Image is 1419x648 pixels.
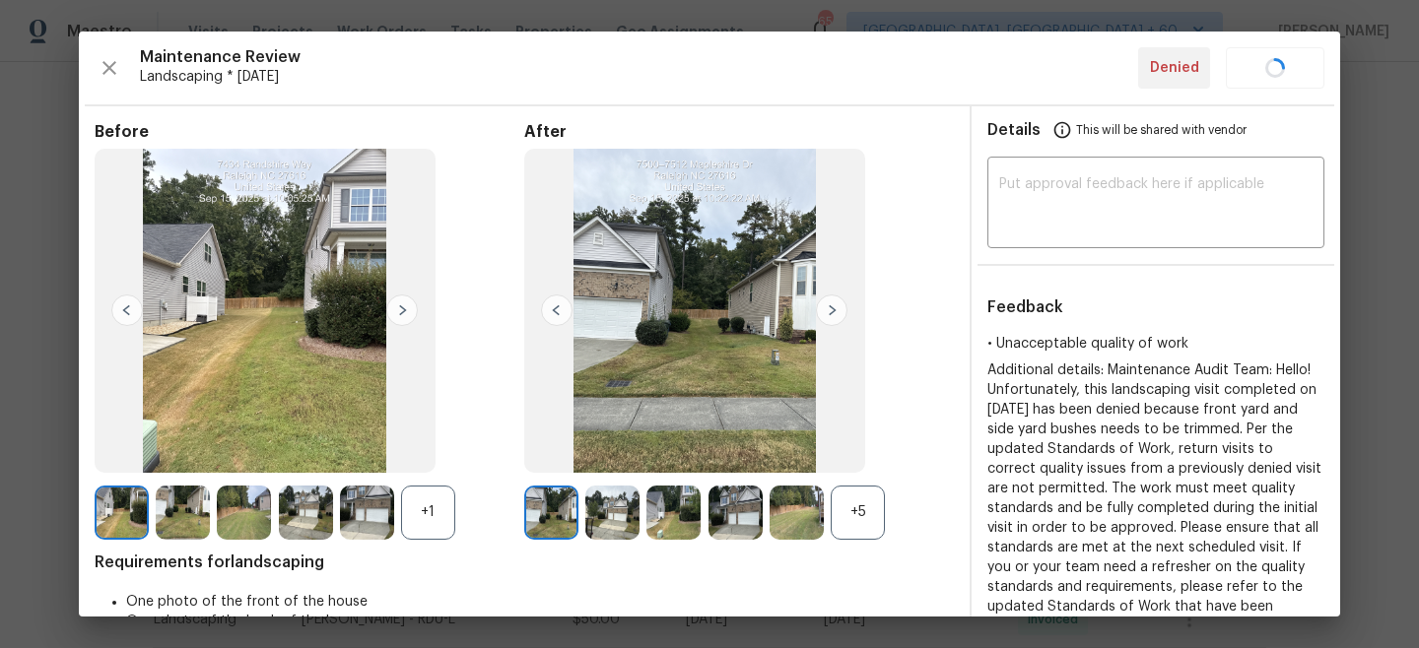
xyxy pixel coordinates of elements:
[987,106,1041,154] span: Details
[401,486,455,540] div: +1
[831,486,885,540] div: +5
[816,294,847,326] img: right-chevron-button-url
[95,122,524,142] span: Before
[987,337,1188,351] span: • Unacceptable quality of work
[987,299,1063,315] span: Feedback
[524,122,954,142] span: After
[140,47,1138,67] span: Maintenance Review
[1076,106,1247,154] span: This will be shared with vendor
[386,294,418,326] img: right-chevron-button-url
[95,552,954,572] span: Requirements for landscaping
[140,67,1138,87] span: Landscaping * [DATE]
[126,592,954,612] li: One photo of the front of the house
[126,612,954,631] li: One photo of the back of the house
[541,294,573,326] img: left-chevron-button-url
[987,363,1321,633] span: Additional details: Maintenance Audit Team: Hello! Unfortunately, this landscaping visit complete...
[111,294,143,326] img: left-chevron-button-url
